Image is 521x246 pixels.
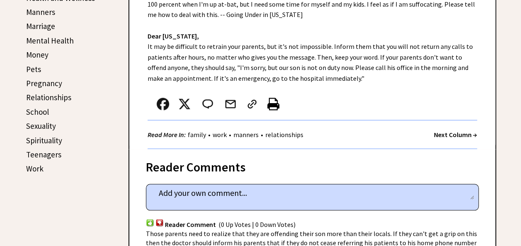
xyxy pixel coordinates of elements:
[434,130,477,139] a: Next Column →
[146,219,154,227] img: votup.png
[157,98,169,110] img: facebook.png
[26,50,48,60] a: Money
[26,7,55,17] a: Manners
[26,135,62,145] a: Spirituality
[26,64,41,74] a: Pets
[263,130,305,139] a: relationships
[26,36,74,46] a: Mental Health
[148,32,199,40] strong: Dear [US_STATE],
[178,98,191,110] img: x_small.png
[148,130,186,139] strong: Read More In:
[267,98,279,110] img: printer%20icon.png
[211,130,229,139] a: work
[26,107,49,117] a: School
[155,219,164,227] img: votdown.png
[148,130,305,140] div: • • •
[231,130,261,139] a: manners
[146,158,479,171] div: Reader Comments
[201,98,215,110] img: message_round%202.png
[165,220,216,228] span: Reader Comment
[26,21,55,31] a: Marriage
[26,164,44,174] a: Work
[26,92,71,102] a: Relationships
[26,121,56,131] a: Sexuality
[26,150,61,159] a: Teenagers
[224,98,237,110] img: mail.png
[246,98,258,110] img: link_02.png
[218,220,296,228] span: (0 Up Votes | 0 Down Votes)
[26,78,62,88] a: Pregnancy
[186,130,208,139] a: family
